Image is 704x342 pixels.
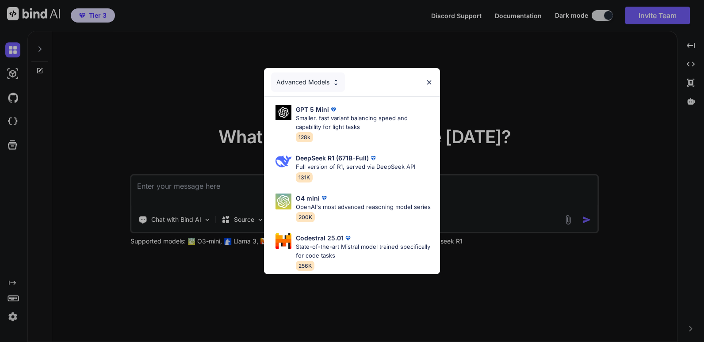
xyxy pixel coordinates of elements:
p: State-of-the-art Mistral model trained specifically for code tasks [296,243,433,260]
p: Full version of R1, served via DeepSeek API [296,163,415,171]
span: 128k [296,132,313,142]
img: premium [320,194,329,202]
img: Pick Models [275,194,291,209]
img: premium [369,154,378,163]
img: Pick Models [275,153,291,169]
p: DeepSeek R1 (671B-Full) [296,153,369,163]
img: Pick Models [275,233,291,249]
img: premium [329,105,338,114]
p: GPT 5 Mini [296,105,329,114]
img: premium [344,234,352,243]
p: Smaller, fast variant balancing speed and capability for light tasks [296,114,433,131]
span: 131K [296,172,313,182]
img: Pick Models [275,105,291,120]
span: 200K [296,212,315,222]
img: close [425,79,433,86]
img: Pick Models [332,79,340,86]
p: O4 mini [296,194,320,203]
div: Advanced Models [271,72,345,92]
p: Codestral 25.01 [296,233,344,243]
span: 256K [296,261,314,271]
p: OpenAI's most advanced reasoning model series [296,203,431,212]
